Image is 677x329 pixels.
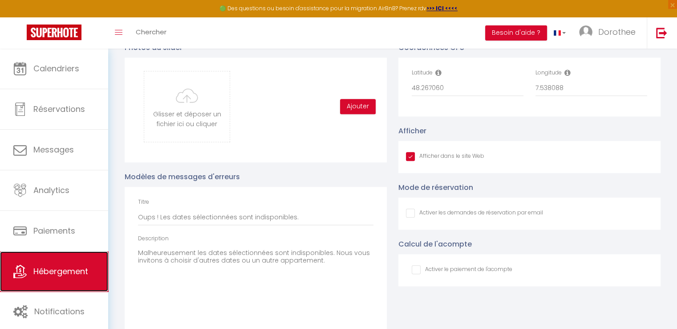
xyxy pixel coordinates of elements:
[340,99,376,114] button: Ajouter
[33,225,75,236] span: Paiements
[656,27,667,38] img: logout
[33,185,69,196] span: Analytics
[33,144,74,155] span: Messages
[33,103,85,115] span: Réservations
[398,182,473,193] label: Mode de réservation
[398,239,472,250] label: Calcul de l'acompte
[138,234,169,243] label: Description
[572,17,647,49] a: ... Dorothee
[426,4,458,12] a: >>> ICI <<<<
[27,25,81,40] img: Super Booking
[398,125,426,136] label: Afficher
[485,25,547,41] button: Besoin d'aide ?
[33,266,88,277] span: Hébergement
[125,171,240,182] label: Modèles de messages d'erreurs
[579,25,592,39] img: ...
[33,63,79,74] span: Calendriers
[138,198,149,206] label: Titre
[129,17,173,49] a: Chercher
[34,306,85,317] span: Notifications
[136,27,166,37] span: Chercher
[598,26,636,37] span: Dorothee
[535,69,562,77] label: Longitude
[412,69,433,77] label: Latitude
